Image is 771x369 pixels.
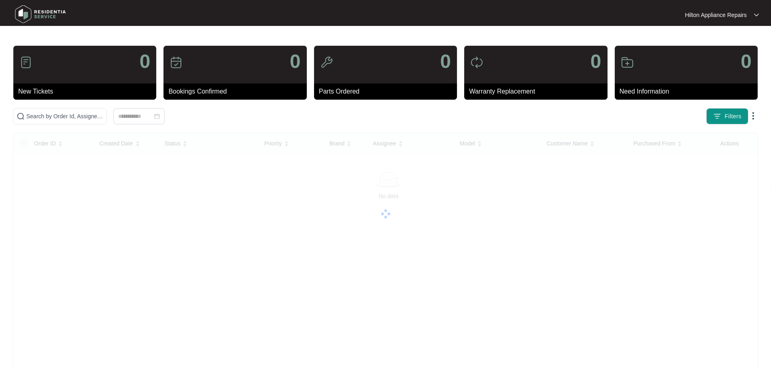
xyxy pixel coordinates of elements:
[748,111,758,121] img: dropdown arrow
[290,52,301,71] p: 0
[590,52,601,71] p: 0
[440,52,451,71] p: 0
[168,87,306,96] p: Bookings Confirmed
[170,56,183,69] img: icon
[706,108,748,124] button: filter iconFilters
[685,11,747,19] p: Hilton Appliance Repairs
[620,87,758,96] p: Need Information
[140,52,151,71] p: 0
[724,112,741,121] span: Filters
[741,52,752,71] p: 0
[621,56,634,69] img: icon
[12,2,69,26] img: residentia service logo
[319,87,457,96] p: Parts Ordered
[26,112,103,121] input: Search by Order Id, Assignee Name, Customer Name, Brand and Model
[470,56,483,69] img: icon
[754,13,759,17] img: dropdown arrow
[469,87,607,96] p: Warranty Replacement
[19,56,32,69] img: icon
[713,112,721,120] img: filter icon
[17,112,25,120] img: search-icon
[320,56,333,69] img: icon
[18,87,156,96] p: New Tickets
